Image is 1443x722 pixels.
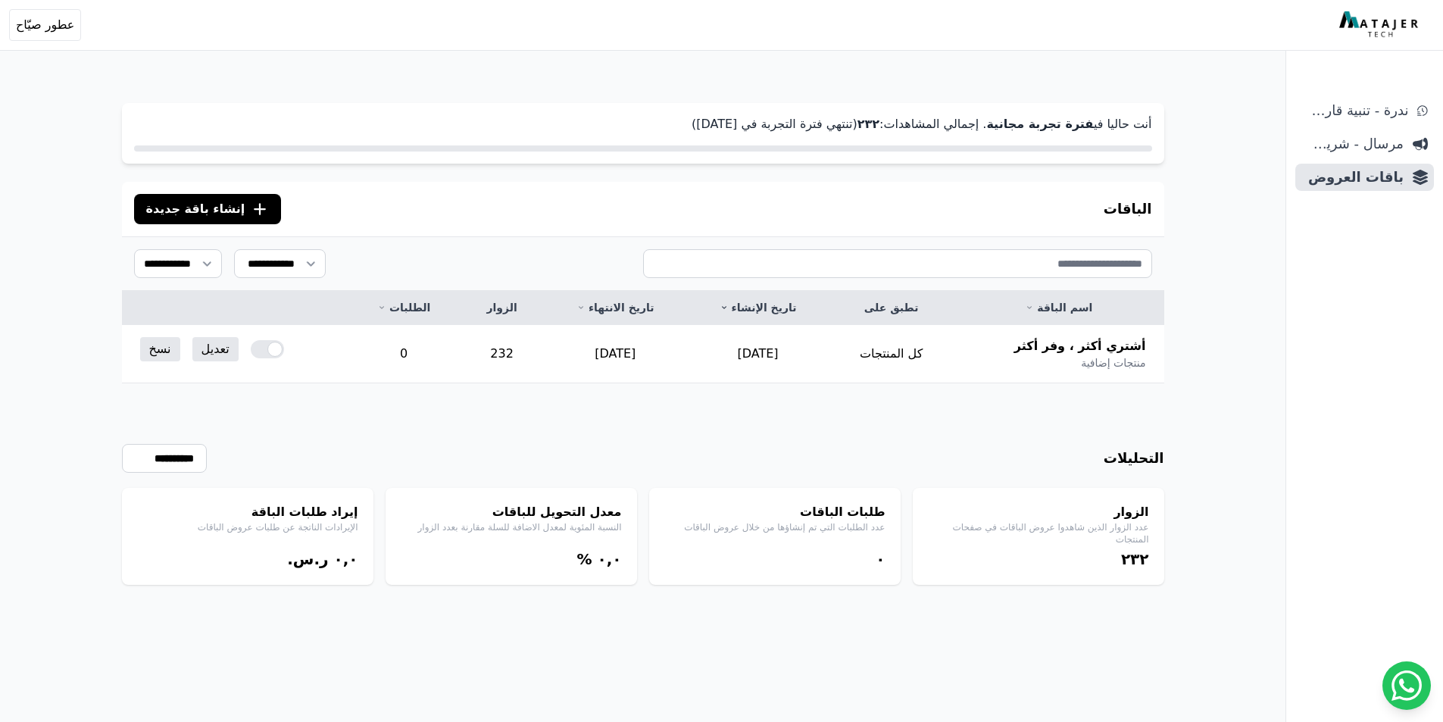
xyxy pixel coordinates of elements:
[366,300,442,315] a: الطلبات
[348,325,460,383] td: 0
[401,521,622,533] p: النسبة المئوية لمعدل الاضافة للسلة مقارنة بعدد الزوار
[986,117,1093,131] strong: فترة تجربة مجانية
[576,550,592,568] span: %
[1014,337,1146,355] span: أشتري أكثر ، وفر أكثر
[146,200,245,218] span: إنشاء باقة جديدة
[192,337,239,361] a: تعديل
[9,9,81,41] button: عطور صيّاح
[928,549,1149,570] div: ٢۳٢
[1301,100,1408,121] span: ندرة - تنبية قارب علي النفاذ
[928,521,1149,545] p: عدد الزوار الذين شاهدوا عروض الباقات في صفحات المنتجات
[137,503,358,521] h4: إيراد طلبات الباقة
[829,291,953,325] th: تطبق على
[664,549,885,570] div: ۰
[16,16,74,34] span: عطور صيّاح
[140,337,180,361] a: نسخ
[664,521,885,533] p: عدد الطلبات التي تم إنشاؤها من خلال عروض الباقات
[134,194,282,224] button: إنشاء باقة جديدة
[857,117,879,131] strong: ٢۳٢
[687,325,829,383] td: [DATE]
[134,115,1152,133] p: أنت حاليا في . إجمالي المشاهدات: (تنتهي فترة التجربة في [DATE])
[460,325,544,383] td: 232
[544,325,687,383] td: [DATE]
[460,291,544,325] th: الزوار
[137,521,358,533] p: الإيرادات الناتجة عن طلبات عروض الباقات
[1301,167,1404,188] span: باقات العروض
[597,550,621,568] bdi: ۰,۰
[829,325,953,383] td: كل المنتجات
[333,550,358,568] bdi: ۰,۰
[562,300,669,315] a: تاريخ الانتهاء
[1339,11,1422,39] img: MatajerTech Logo
[1104,198,1152,220] h3: الباقات
[287,550,328,568] span: ر.س.
[1104,448,1164,469] h3: التحليلات
[705,300,811,315] a: تاريخ الإنشاء
[1301,133,1404,155] span: مرسال - شريط دعاية
[664,503,885,521] h4: طلبات الباقات
[1081,355,1145,370] span: منتجات إضافية
[972,300,1146,315] a: اسم الباقة
[928,503,1149,521] h4: الزوار
[401,503,622,521] h4: معدل التحويل للباقات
